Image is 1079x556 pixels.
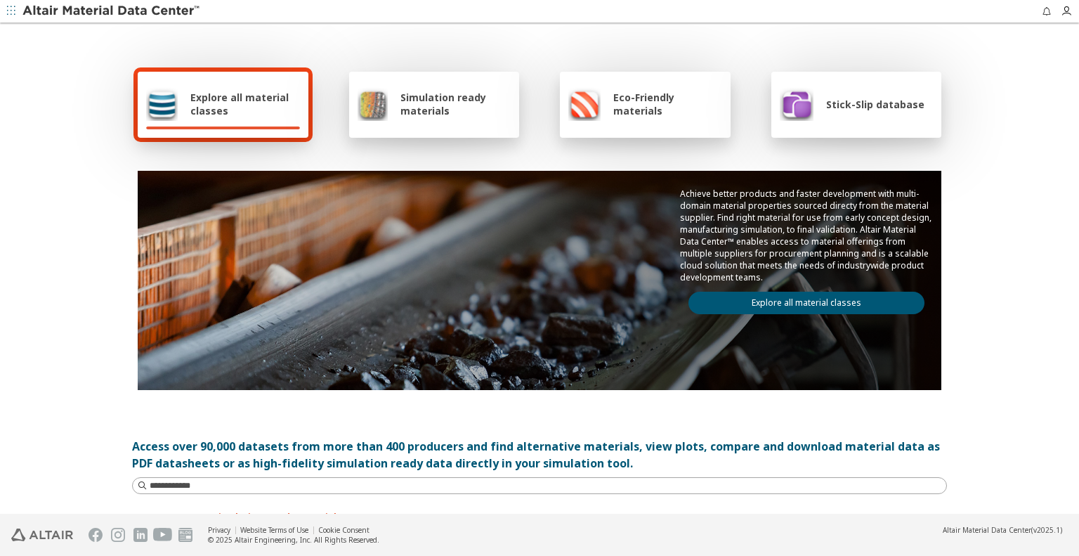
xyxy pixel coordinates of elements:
div: (v2025.1) [943,525,1062,535]
span: Simulation ready materials [400,91,511,117]
img: Altair Material Data Center [22,4,202,18]
img: Stick-Slip database [780,87,813,121]
div: Access over 90,000 datasets from more than 400 producers and find alternative materials, view plo... [132,438,947,472]
img: Eco-Friendly materials [568,87,601,121]
span: Explore all material classes [190,91,300,117]
img: Explore all material classes [146,87,178,121]
a: Explore all material classes [688,292,924,314]
a: Cookie Consent [318,525,370,535]
a: Website Terms of Use [240,525,308,535]
span: Stick-Slip database [826,98,924,111]
span: Eco-Friendly materials [613,91,721,117]
a: Privacy [208,525,230,535]
p: Instant access to simulations ready materials [132,511,947,523]
img: Simulation ready materials [358,87,388,121]
img: Altair Engineering [11,529,73,541]
p: Achieve better products and faster development with multi-domain material properties sourced dire... [680,188,933,283]
div: © 2025 Altair Engineering, Inc. All Rights Reserved. [208,535,379,545]
span: Altair Material Data Center [943,525,1031,535]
